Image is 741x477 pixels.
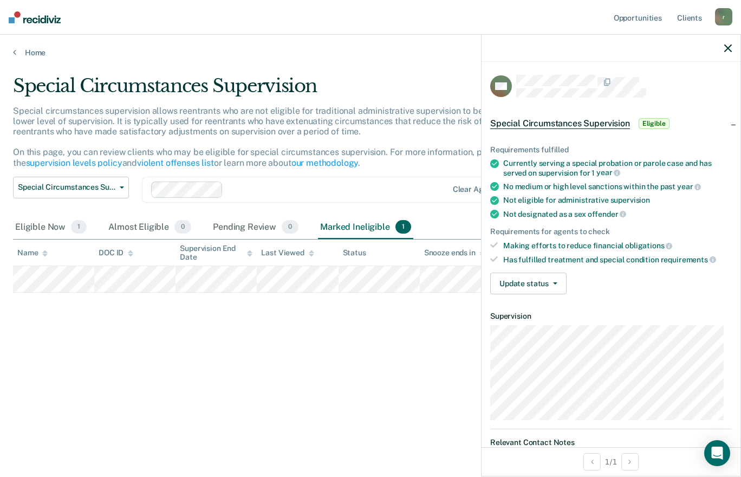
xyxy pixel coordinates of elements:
[211,216,301,240] div: Pending Review
[395,220,411,234] span: 1
[490,312,732,321] dt: Supervision
[99,248,133,257] div: DOC ID
[503,209,732,219] div: Not designated as a sex
[261,248,314,257] div: Last Viewed
[503,255,732,265] div: Has fulfilled treatment and special condition
[137,158,214,168] a: violent offenses list
[17,248,48,257] div: Name
[503,159,732,177] div: Currently serving a special probation or parole case and has served on supervision for 1
[503,196,732,205] div: Not eligible for administrative
[18,183,115,192] span: Special Circumstances Supervision
[490,118,630,129] span: Special Circumstances Supervision
[490,227,732,236] div: Requirements for agents to check
[490,145,732,154] div: Requirements fulfilled
[583,453,601,470] button: Previous Opportunity
[490,438,732,447] dt: Relevant Contact Notes
[610,196,650,204] span: supervision
[588,210,627,218] span: offender
[424,248,485,257] div: Snooze ends in
[13,216,89,240] div: Eligible Now
[343,248,366,257] div: Status
[677,182,701,191] span: year
[71,220,87,234] span: 1
[704,440,730,466] div: Open Intercom Messenger
[9,11,61,23] img: Recidiviz
[453,185,499,194] div: Clear agents
[661,255,716,264] span: requirements
[503,182,732,191] div: No medium or high level sanctions within the past
[482,106,740,141] div: Special Circumstances SupervisionEligible
[13,106,545,168] p: Special circumstances supervision allows reentrants who are not eligible for traditional administ...
[715,8,732,25] div: r
[106,216,193,240] div: Almost Eligible
[180,244,252,262] div: Supervision End Date
[318,216,413,240] div: Marked Ineligible
[13,48,728,57] a: Home
[482,447,740,476] div: 1 / 1
[26,158,122,168] a: supervision levels policy
[13,75,569,106] div: Special Circumstances Supervision
[282,220,298,234] span: 0
[639,118,669,129] span: Eligible
[174,220,191,234] span: 0
[490,273,567,294] button: Update status
[503,241,732,250] div: Making efforts to reduce financial
[625,241,672,250] span: obligations
[621,453,639,470] button: Next Opportunity
[291,158,359,168] a: our methodology
[596,168,620,177] span: year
